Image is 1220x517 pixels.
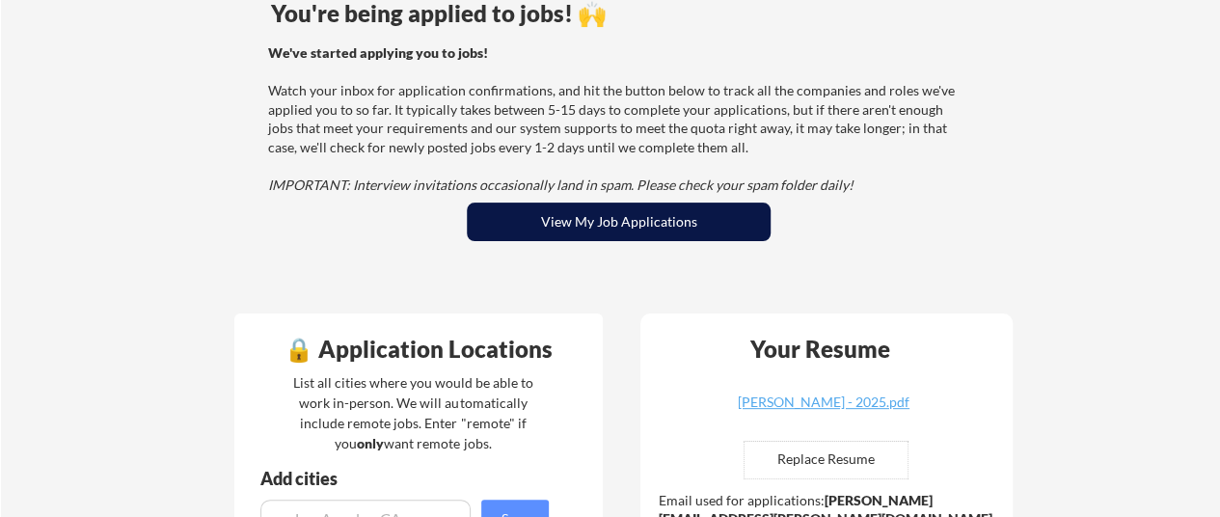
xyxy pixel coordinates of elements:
[357,435,384,451] strong: only
[271,2,966,25] div: You're being applied to jobs! 🙌
[281,372,546,453] div: List all cities where you would be able to work in-person. We will automatically include remote j...
[260,470,554,487] div: Add cities
[709,395,938,425] a: [PERSON_NAME] - 2025.pdf
[239,338,598,361] div: 🔒 Application Locations
[724,338,915,361] div: Your Resume
[467,203,771,241] button: View My Job Applications
[268,177,854,193] em: IMPORTANT: Interview invitations occasionally land in spam. Please check your spam folder daily!
[268,43,963,195] div: Watch your inbox for application confirmations, and hit the button below to track all the compani...
[709,395,938,409] div: [PERSON_NAME] - 2025.pdf
[268,44,488,61] strong: We've started applying you to jobs!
